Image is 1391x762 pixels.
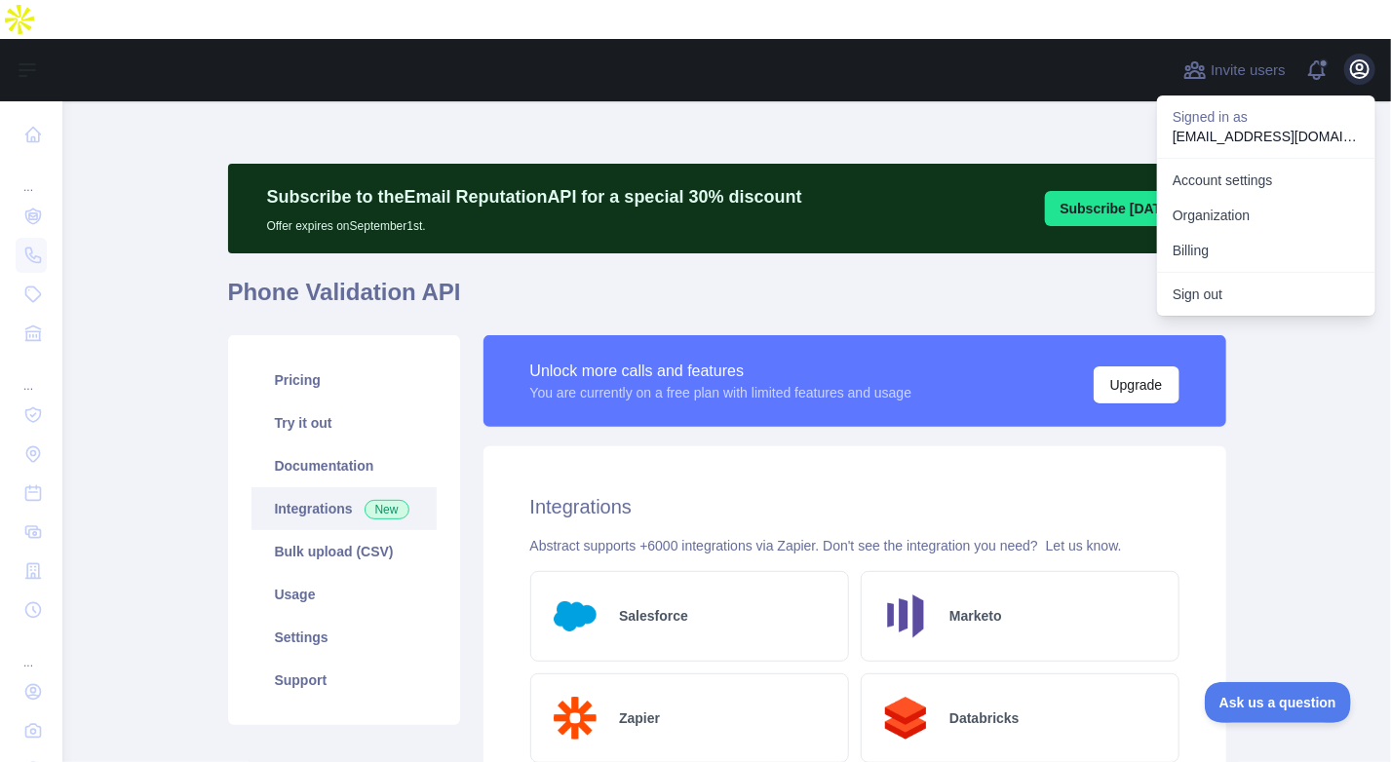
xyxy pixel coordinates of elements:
[251,401,437,444] a: Try it out
[530,536,1179,555] div: Abstract supports +6000 integrations via Zapier. Don't see the integration you need?
[1157,277,1375,312] button: Sign out
[949,708,1020,728] h2: Databricks
[194,113,210,129] img: tab_keywords_by_traffic_grey.svg
[1173,107,1360,127] p: Signed in as
[1157,163,1375,198] a: Account settings
[365,500,409,519] span: New
[1094,366,1179,403] button: Upgrade
[267,210,802,234] p: Offer expires on September 1st.
[251,659,437,702] a: Support
[1205,682,1352,723] iframe: Toggle Customer Support
[31,31,47,47] img: logo_orange.svg
[228,277,1226,324] h1: Phone Validation API
[530,493,1179,520] h2: Integrations
[547,690,604,747] img: Logo
[267,183,802,210] p: Subscribe to the Email Reputation API for a special 30 % discount
[530,383,912,402] div: You are currently on a free plan with limited features and usage
[251,616,437,659] a: Settings
[16,631,47,670] div: ...
[1157,198,1375,233] a: Organization
[877,690,935,747] img: Logo
[53,113,68,129] img: tab_domain_overview_orange.svg
[251,444,437,487] a: Documentation
[251,530,437,573] a: Bulk upload (CSV)
[619,606,688,626] h2: Salesforce
[619,708,660,728] h2: Zapier
[55,31,96,47] div: v 4.0.25
[215,115,328,128] div: Keywords by Traffic
[16,156,47,195] div: ...
[51,51,214,66] div: Domain: [DOMAIN_NAME]
[251,573,437,616] a: Usage
[530,360,912,383] div: Unlock more calls and features
[1179,55,1290,86] button: Invite users
[1173,127,1360,146] p: [EMAIL_ADDRESS][DOMAIN_NAME]
[1157,233,1375,268] button: Billing
[16,355,47,394] div: ...
[251,359,437,401] a: Pricing
[547,588,604,645] img: Logo
[31,51,47,66] img: website_grey.svg
[74,115,174,128] div: Domain Overview
[1045,191,1191,226] button: Subscribe [DATE]
[1046,538,1122,553] a: Let us know.
[949,606,1002,626] h2: Marketo
[1211,59,1286,82] span: Invite users
[877,588,935,645] img: Logo
[251,487,437,530] a: Integrations New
